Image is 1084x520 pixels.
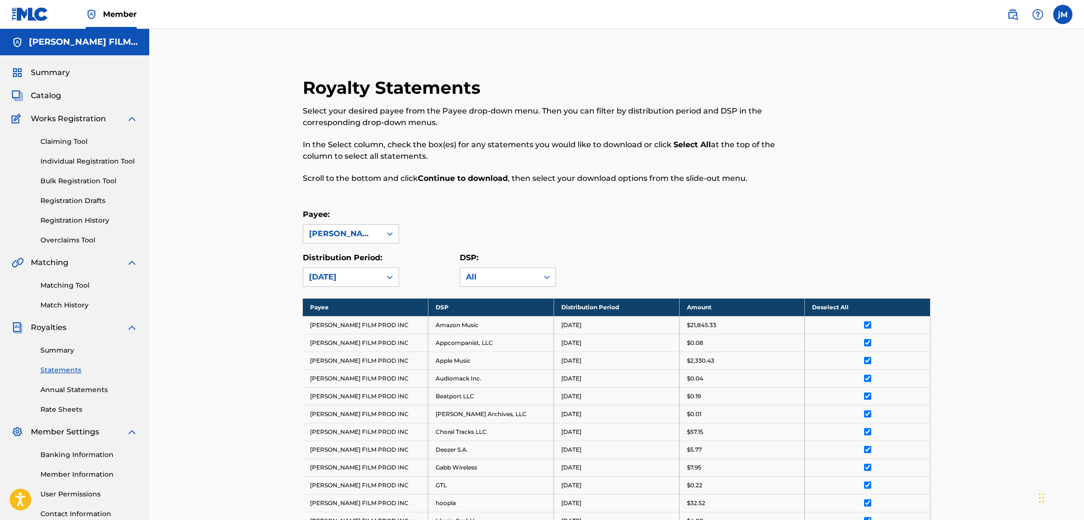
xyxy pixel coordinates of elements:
a: Member Information [40,469,138,480]
th: Payee [303,298,428,316]
td: [PERSON_NAME] FILM PROD INC [303,387,428,405]
th: DSP [428,298,554,316]
td: [DATE] [554,458,679,476]
p: $32.52 [687,499,705,507]
div: [DATE] [309,271,375,283]
td: Appcompanist, LLC [428,334,554,352]
th: Amount [679,298,805,316]
img: Works Registration [12,113,24,125]
a: Match History [40,300,138,310]
img: Catalog [12,90,23,101]
p: In the Select column, check the box(es) for any statements you would like to download or click at... [303,139,786,162]
label: Payee: [303,210,330,219]
td: Deezer S.A. [428,441,554,458]
img: Top Rightsholder [86,9,97,20]
img: Royalties [12,322,23,333]
img: expand [126,113,138,125]
a: Registration Drafts [40,196,138,206]
span: Royalties [31,322,66,333]
img: Summary [12,67,23,78]
p: $7.95 [687,463,701,472]
span: Member Settings [31,426,99,438]
p: $57.15 [687,428,703,436]
span: Summary [31,67,70,78]
a: CatalogCatalog [12,90,61,101]
p: $0.01 [687,410,701,419]
a: SummarySummary [12,67,70,78]
label: Distribution Period: [303,253,382,262]
td: [PERSON_NAME] FILM PROD INC [303,352,428,369]
td: [DATE] [554,405,679,423]
td: [DATE] [554,334,679,352]
p: $0.04 [687,374,703,383]
td: [PERSON_NAME] FILM PROD INC [303,405,428,423]
img: Accounts [12,37,23,48]
td: [DATE] [554,387,679,405]
img: Member Settings [12,426,23,438]
td: Amazon Music [428,316,554,334]
p: $0.19 [687,392,701,401]
td: Apple Music [428,352,554,369]
td: [PERSON_NAME] FILM PROD INC [303,494,428,512]
td: [PERSON_NAME] FILM PROD INC [303,476,428,494]
td: [DATE] [554,423,679,441]
p: $0.22 [687,481,702,490]
a: Overclaims Tool [40,235,138,245]
p: $0.08 [687,339,703,347]
img: expand [126,257,138,268]
img: expand [126,426,138,438]
span: Matching [31,257,68,268]
img: Matching [12,257,24,268]
td: [DATE] [554,476,679,494]
td: Choral Tracks LLC [428,423,554,441]
label: DSP: [460,253,478,262]
a: Registration History [40,216,138,226]
img: help [1032,9,1044,20]
td: [DATE] [554,316,679,334]
strong: Select All [673,140,711,149]
div: [PERSON_NAME] FILM PROD INC [309,228,375,240]
td: hoopla [428,494,554,512]
td: [PERSON_NAME] FILM PROD INC [303,458,428,476]
img: expand [126,322,138,333]
td: [PERSON_NAME] Archives, LLC [428,405,554,423]
a: Claiming Tool [40,137,138,147]
td: [PERSON_NAME] FILM PROD INC [303,334,428,352]
h5: LEE MENDELSON FILM PROD INC [29,37,138,48]
img: MLC Logo [12,7,49,21]
td: [PERSON_NAME] FILM PROD INC [303,316,428,334]
a: Statements [40,365,138,375]
th: Deselect All [805,298,930,316]
iframe: Chat Widget [1036,474,1084,520]
strong: Continue to download [418,174,508,183]
p: $2,330.43 [687,356,714,365]
p: Scroll to the bottom and click , then select your download options from the slide-out menu. [303,173,786,184]
td: [PERSON_NAME] FILM PROD INC [303,423,428,441]
td: [DATE] [554,369,679,387]
a: Rate Sheets [40,405,138,415]
td: Beatport LLC [428,387,554,405]
a: User Permissions [40,489,138,499]
div: User Menu [1053,5,1072,24]
iframe: Resource Center [1058,352,1084,431]
span: Works Registration [31,113,106,125]
div: Drag [1039,483,1045,512]
a: Contact Information [40,509,138,519]
td: [PERSON_NAME] FILM PROD INC [303,441,428,458]
a: Matching Tool [40,280,138,291]
div: All [466,271,532,283]
a: Summary [40,345,138,355]
span: Catalog [31,90,61,101]
td: [DATE] [554,352,679,369]
img: search [1007,9,1019,20]
p: Select your desired payee from the Payee drop-down menu. Then you can filter by distribution peri... [303,105,786,128]
a: Bulk Registration Tool [40,176,138,186]
a: Banking Information [40,450,138,460]
p: $5.77 [687,445,702,454]
td: [PERSON_NAME] FILM PROD INC [303,369,428,387]
h2: Royalty Statements [303,77,485,99]
td: [DATE] [554,494,679,512]
a: Annual Statements [40,385,138,395]
span: Member [103,9,137,20]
